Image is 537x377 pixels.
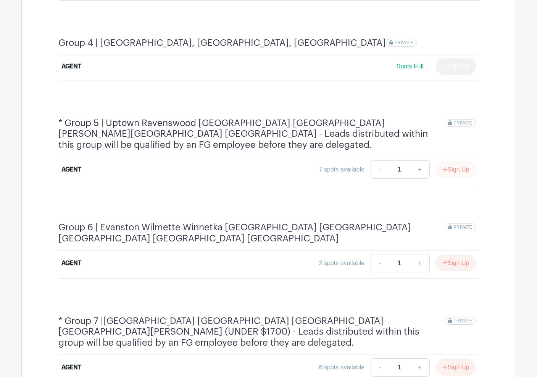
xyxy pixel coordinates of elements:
[58,222,445,244] h4: Group 6 | Evanston Wilmette Winnetka [GEOGRAPHIC_DATA] [GEOGRAPHIC_DATA] [GEOGRAPHIC_DATA] [GEOGR...
[453,225,472,230] span: PRIVATE
[453,120,472,126] span: PRIVATE
[371,254,388,272] a: -
[410,160,429,179] a: +
[58,37,386,49] h4: Group 4 | [GEOGRAPHIC_DATA], [GEOGRAPHIC_DATA], [GEOGRAPHIC_DATA]
[371,358,388,377] a: -
[319,259,364,268] div: 2 spots available
[319,165,364,174] div: 7 spots available
[61,363,81,372] div: AGENT
[58,118,445,150] h4: * Group 5 | Uptown Ravenswood [GEOGRAPHIC_DATA] [GEOGRAPHIC_DATA] [PERSON_NAME][GEOGRAPHIC_DATA] ...
[394,40,413,45] span: PRIVATE
[396,63,423,70] span: Spots Full
[58,316,445,348] h4: * Group 7 |[GEOGRAPHIC_DATA] [GEOGRAPHIC_DATA] [GEOGRAPHIC_DATA] [GEOGRAPHIC_DATA][PERSON_NAME] (...
[319,363,364,372] div: 6 spots available
[371,160,388,179] a: -
[61,165,81,174] div: AGENT
[61,62,81,71] div: AGENT
[436,359,476,375] button: Sign Up
[436,162,476,178] button: Sign Up
[410,254,429,272] a: +
[436,255,476,271] button: Sign Up
[61,259,81,268] div: AGENT
[453,318,472,324] span: PRIVATE
[410,358,429,377] a: +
